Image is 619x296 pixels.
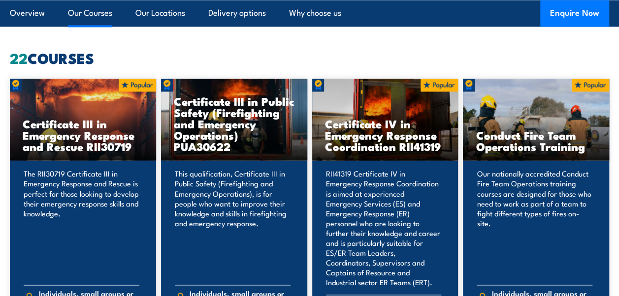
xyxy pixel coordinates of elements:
p: RII41319 Certificate IV in Emergency Response Coordination is aimed at experienced Emergency Serv... [326,169,442,287]
h3: Certificate III in Public Safety (Firefighting and Emergency Operations) PUA30622 [174,95,294,152]
p: Our nationally accredited Conduct Fire Team Operations training courses are designed for those wh... [477,169,592,277]
p: The RII30719 Certificate III in Emergency Response and Rescue is perfect for those looking to dev... [24,169,139,277]
h3: Certificate IV in Emergency Response Coordination RII41319 [325,118,446,152]
strong: 22 [10,47,28,69]
h3: Certificate III in Emergency Response and Rescue RII30719 [23,118,143,152]
p: This qualification, Certificate III in Public Safety (Firefighting and Emergency Operations), is ... [175,169,291,277]
h2: COURSES [10,51,609,64]
h3: Conduct Fire Team Operations Training [476,129,596,152]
